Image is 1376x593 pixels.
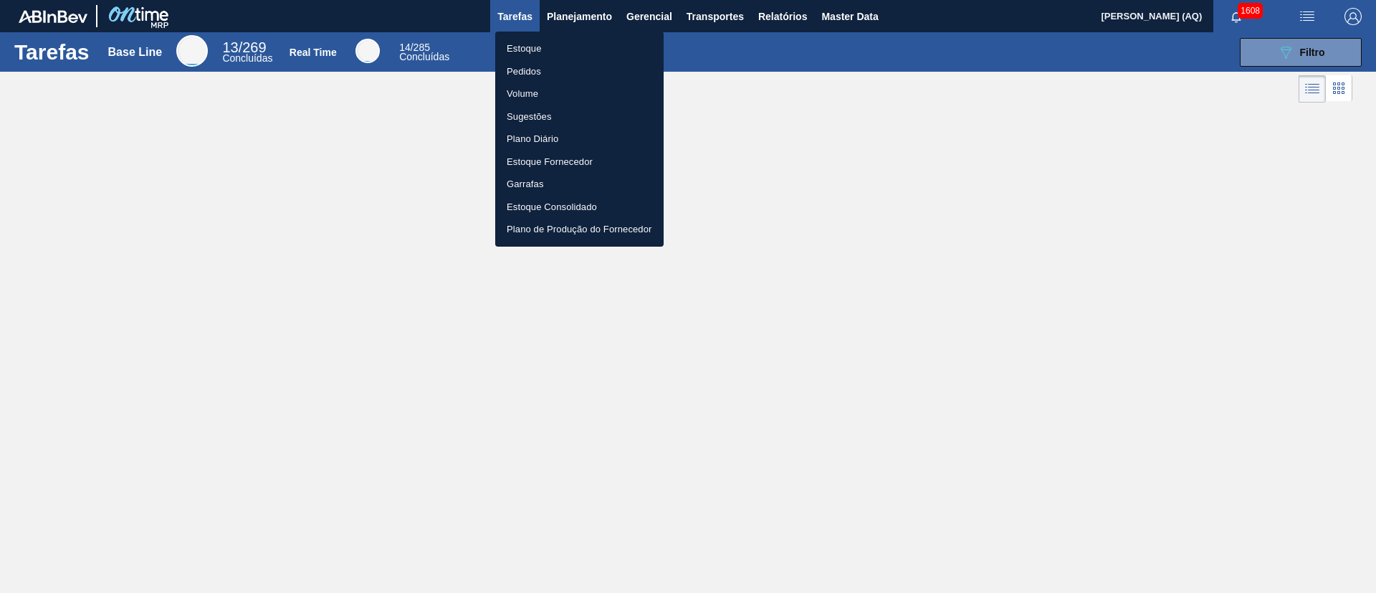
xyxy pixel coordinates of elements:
[495,60,664,83] a: Pedidos
[495,196,664,219] a: Estoque Consolidado
[495,82,664,105] a: Volume
[495,105,664,128] a: Sugestões
[495,218,664,241] a: Plano de Produção do Fornecedor
[495,128,664,151] a: Plano Diário
[495,37,664,60] a: Estoque
[495,173,664,196] a: Garrafas
[495,151,664,174] a: Estoque Fornecedor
